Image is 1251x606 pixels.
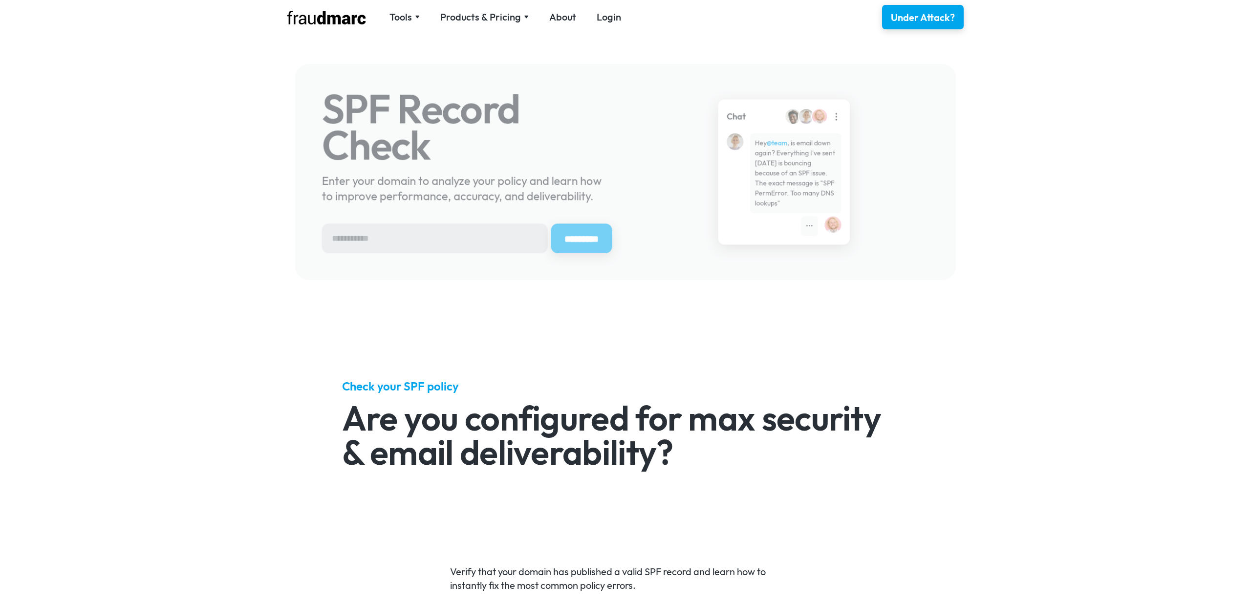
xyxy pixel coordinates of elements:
div: Chat [727,110,746,123]
div: Tools [389,10,420,24]
div: ••• [806,221,813,232]
div: Products & Pricing [440,10,521,24]
a: Login [597,10,621,24]
div: Hey , is email down again? Everything I've sent [DATE] is bouncing because of an SPF issue. The e... [755,138,837,209]
form: Hero Sign Up Form [322,224,612,254]
h2: Are you configured for max security & email deliverability? [342,401,909,469]
a: Under Attack? [882,5,964,29]
strong: @team [767,139,787,148]
div: Enter your domain to analyze your policy and learn how to improve performance, accuracy, and deli... [322,173,612,204]
p: Verify that your domain has published a valid SPF record and learn how to instantly fix the most ... [450,565,801,592]
div: Tools [389,10,412,24]
h5: Check your SPF policy [342,378,909,394]
h1: SPF Record Check [322,91,612,163]
a: About [549,10,576,24]
div: Products & Pricing [440,10,529,24]
div: Under Attack? [891,11,955,24]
